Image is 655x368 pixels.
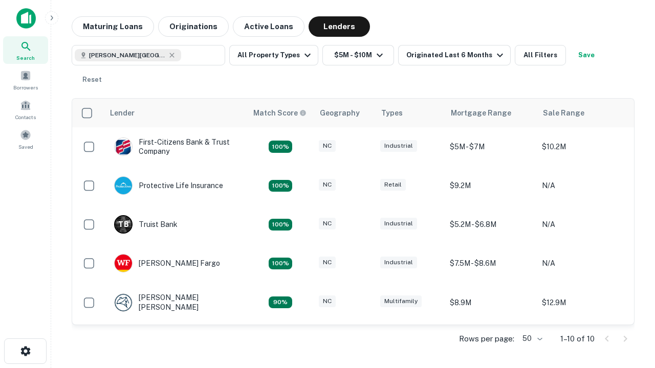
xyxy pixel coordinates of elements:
[253,107,304,119] h6: Match Score
[537,127,629,166] td: $10.2M
[319,218,336,229] div: NC
[445,322,537,361] td: $6.2M
[15,113,36,121] span: Contacts
[320,107,360,119] div: Geography
[115,294,132,311] img: picture
[309,16,370,37] button: Lenders
[115,255,132,272] img: picture
[3,36,48,64] a: Search
[314,99,375,127] th: Geography
[537,99,629,127] th: Sale Range
[570,45,603,65] button: Save your search to get updates of matches that match your search criteria.
[537,244,629,283] td: N/A
[114,254,220,272] div: [PERSON_NAME] Fargo
[229,45,318,65] button: All Property Types
[72,16,154,37] button: Maturing Loans
[380,257,417,268] div: Industrial
[445,99,537,127] th: Mortgage Range
[110,107,135,119] div: Lender
[115,177,132,194] img: picture
[269,296,292,309] div: Matching Properties: 1, hasApolloMatch: undefined
[3,66,48,94] a: Borrowers
[16,8,36,29] img: capitalize-icon.png
[537,283,629,321] td: $12.9M
[381,107,403,119] div: Types
[253,107,307,119] div: Capitalize uses an advanced AI algorithm to match your search with the best lender. The match sco...
[114,137,237,156] div: First-citizens Bank & Trust Company
[115,138,132,155] img: picture
[380,140,417,152] div: Industrial
[269,219,292,231] div: Matching Properties: 3, hasApolloMatch: undefined
[104,99,247,127] th: Lender
[158,16,229,37] button: Originations
[537,322,629,361] td: N/A
[16,54,35,62] span: Search
[114,293,237,311] div: [PERSON_NAME] [PERSON_NAME]
[319,257,336,268] div: NC
[319,179,336,191] div: NC
[118,219,128,230] p: T B
[319,295,336,307] div: NC
[114,215,178,234] div: Truist Bank
[445,244,537,283] td: $7.5M - $8.6M
[445,283,537,321] td: $8.9M
[269,141,292,153] div: Matching Properties: 2, hasApolloMatch: undefined
[604,254,655,303] iframe: Chat Widget
[380,218,417,229] div: Industrial
[247,99,314,127] th: Capitalize uses an advanced AI algorithm to match your search with the best lender. The match sco...
[18,143,33,151] span: Saved
[518,331,544,346] div: 50
[537,166,629,205] td: N/A
[406,49,506,61] div: Originated Last 6 Months
[445,205,537,244] td: $5.2M - $6.8M
[269,258,292,270] div: Matching Properties: 2, hasApolloMatch: undefined
[398,45,511,65] button: Originated Last 6 Months
[445,166,537,205] td: $9.2M
[13,83,38,91] span: Borrowers
[543,107,584,119] div: Sale Range
[459,333,514,345] p: Rows per page:
[114,176,223,195] div: Protective Life Insurance
[76,70,108,90] button: Reset
[322,45,394,65] button: $5M - $10M
[89,51,166,60] span: [PERSON_NAME][GEOGRAPHIC_DATA], [GEOGRAPHIC_DATA]
[560,333,595,345] p: 1–10 of 10
[269,180,292,192] div: Matching Properties: 2, hasApolloMatch: undefined
[515,45,566,65] button: All Filters
[3,96,48,123] a: Contacts
[445,127,537,166] td: $5M - $7M
[375,99,445,127] th: Types
[537,205,629,244] td: N/A
[451,107,511,119] div: Mortgage Range
[3,125,48,153] a: Saved
[380,179,406,191] div: Retail
[319,140,336,152] div: NC
[380,295,422,307] div: Multifamily
[233,16,304,37] button: Active Loans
